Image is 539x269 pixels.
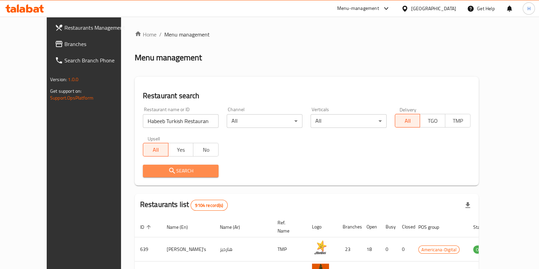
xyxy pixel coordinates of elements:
span: 9104 record(s) [191,202,227,209]
a: Search Branch Phone [49,52,137,69]
a: Branches [49,36,137,52]
span: No [196,145,216,155]
span: Yes [171,145,191,155]
span: Restaurants Management [64,24,131,32]
button: TMP [445,114,470,128]
img: Hardee's [312,239,329,256]
span: Menu management [164,30,210,39]
span: ID [140,223,153,231]
span: OPEN [473,246,490,254]
h2: Menu management [135,52,202,63]
span: Name (En) [167,223,197,231]
div: Total records count [191,200,227,211]
span: Americana-Digital [419,246,459,254]
span: TGO [423,116,443,126]
span: Branches [64,40,131,48]
span: Search [148,167,213,175]
th: Logo [306,216,337,237]
span: POS group [418,223,448,231]
td: [PERSON_NAME]'s [161,237,214,261]
th: Open [361,216,380,237]
label: Delivery [400,107,417,112]
a: Restaurants Management [49,19,137,36]
div: Menu-management [337,4,379,13]
a: Home [135,30,156,39]
h2: Restaurants list [140,199,228,211]
button: All [143,143,168,156]
span: Search Branch Phone [64,56,131,64]
td: TMP [272,237,306,261]
td: 0 [396,237,413,261]
button: All [395,114,420,128]
button: Search [143,165,219,177]
div: [GEOGRAPHIC_DATA] [411,5,456,12]
div: All [311,114,386,128]
th: Branches [337,216,361,237]
td: 639 [135,237,161,261]
span: H [527,5,530,12]
div: All [227,114,302,128]
th: Busy [380,216,396,237]
button: No [193,143,219,156]
td: 18 [361,237,380,261]
td: هارديز [214,237,272,261]
span: Status [473,223,495,231]
button: Yes [168,143,194,156]
label: Upsell [148,136,160,141]
td: 0 [380,237,396,261]
td: 23 [337,237,361,261]
div: OPEN [473,245,490,254]
span: Get support on: [50,87,81,95]
span: TMP [448,116,468,126]
span: Ref. Name [278,219,298,235]
div: Export file [460,197,476,213]
span: 1.0.0 [68,75,78,84]
th: Closed [396,216,413,237]
input: Search for restaurant name or ID.. [143,114,219,128]
h2: Restaurant search [143,91,470,101]
span: All [398,116,418,126]
a: Support.OpsPlatform [50,93,93,102]
button: TGO [420,114,445,128]
nav: breadcrumb [135,30,479,39]
li: / [159,30,162,39]
span: All [146,145,166,155]
span: Name (Ar) [220,223,249,231]
span: Version: [50,75,67,84]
